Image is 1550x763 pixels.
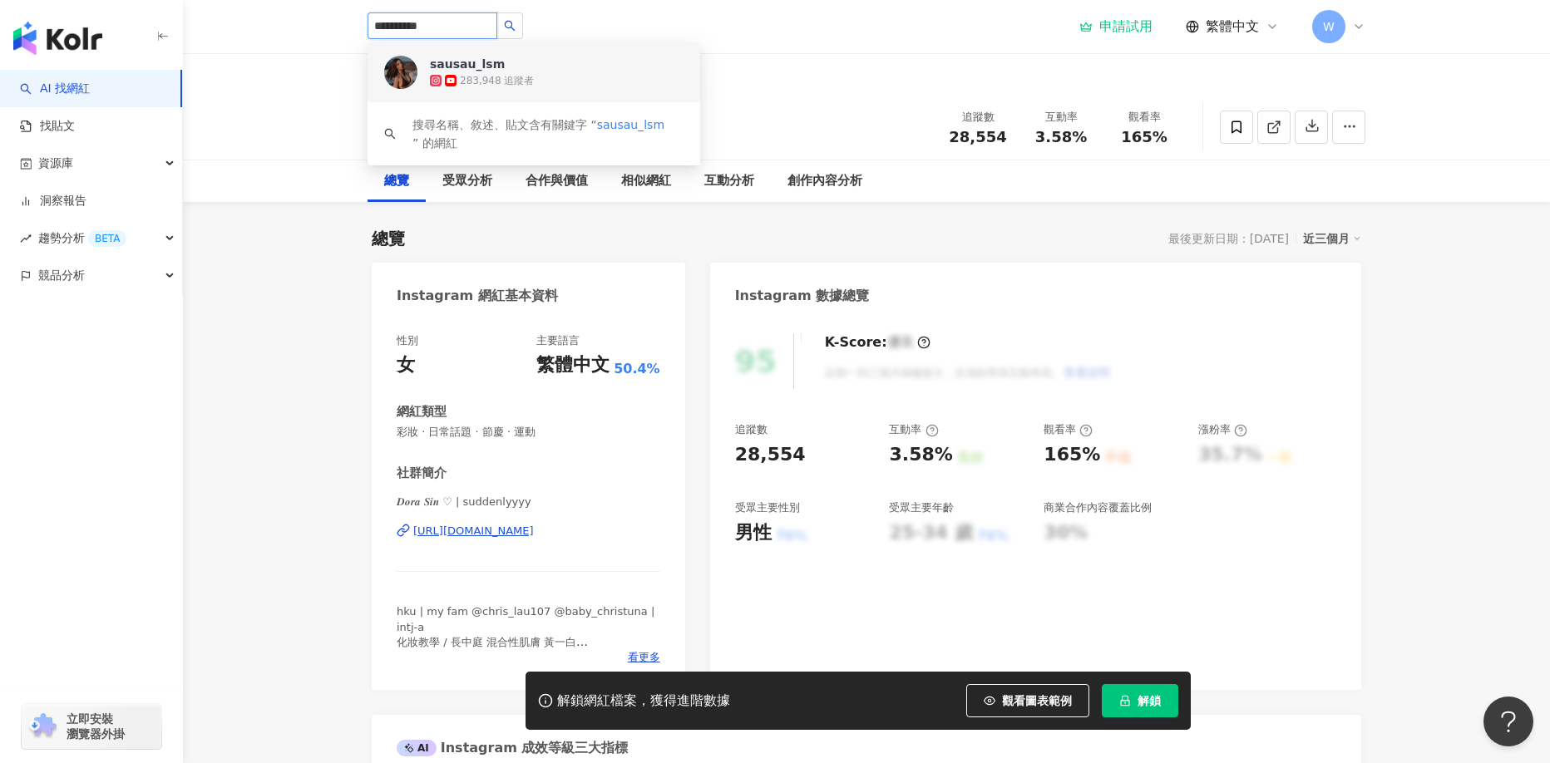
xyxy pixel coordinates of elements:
div: 近三個月 [1303,228,1361,249]
div: 互動分析 [704,171,754,191]
span: W [1323,17,1335,36]
div: 互動率 [1029,109,1093,126]
img: chrome extension [27,713,59,740]
div: 總覽 [372,227,405,250]
span: rise [20,233,32,244]
span: 資源庫 [38,145,73,182]
div: K-Score : [825,333,930,352]
div: 繁體中文 [536,352,610,378]
div: 商業合作內容覆蓋比例 [1044,500,1152,515]
div: 觀看率 [1113,109,1176,126]
div: 追蹤數 [946,109,1009,126]
div: 性別 [397,333,418,348]
div: Instagram 成效等級三大指標 [397,739,628,757]
div: AI [397,740,437,756]
span: search [504,20,516,32]
span: 看更多 [628,650,660,665]
div: 受眾分析 [442,171,492,191]
div: 網紅類型 [397,403,447,421]
div: 165% [1044,442,1100,468]
span: 𝑫𝒐𝒓𝒂 𝑺𝒊𝒏 ♡ | suddenlyyyy [397,495,660,509]
div: sausau_lsm [430,56,505,72]
div: 搜尋名稱、敘述、貼文含有關鍵字 “ ” 的網紅 [412,116,684,152]
img: KOL Avatar [384,56,417,89]
button: 觀看圖表範例 [966,684,1089,717]
span: 競品分析 [38,257,85,294]
span: 趨勢分析 [38,219,126,257]
a: [URL][DOMAIN_NAME] [397,524,660,539]
span: 繁體中文 [1206,17,1259,36]
div: 28,554 [735,442,806,468]
span: 立即安裝 瀏覽器外掛 [67,711,125,741]
span: 50.4% [614,360,660,378]
div: 解鎖網紅檔案，獲得進階數據 [557,692,730,710]
div: 3.58% [889,442,952,468]
div: 相似網紅 [621,171,671,191]
a: searchAI 找網紅 [20,81,90,97]
span: 3.58% [1035,129,1087,145]
span: 彩妝 · 日常話題 · 節慶 · 運動 [397,425,660,440]
div: Instagram 網紅基本資料 [397,287,558,305]
div: 漲粉率 [1198,422,1247,437]
span: lock [1119,695,1131,706]
a: 找貼文 [20,118,75,135]
div: 女 [397,352,415,378]
div: 主要語言 [536,333,580,348]
img: logo [13,22,102,55]
span: sausau_lsm [597,118,664,131]
button: 解鎖 [1102,684,1178,717]
a: 申請試用 [1079,18,1153,35]
div: 合作與價值 [526,171,588,191]
div: 觀看率 [1044,422,1093,437]
div: 總覽 [384,171,409,191]
div: 互動率 [889,422,938,437]
a: chrome extension立即安裝 瀏覽器外掛 [22,704,161,749]
div: 最後更新日期：[DATE] [1168,232,1289,245]
a: 洞察報告 [20,193,86,209]
span: 解鎖 [1138,694,1161,707]
div: [URL][DOMAIN_NAME] [413,524,534,539]
div: 追蹤數 [735,422,768,437]
div: Instagram 數據總覽 [735,287,870,305]
span: search [384,128,396,140]
span: 觀看圖表範例 [1002,694,1072,707]
div: BETA [88,230,126,247]
div: 283,948 追蹤者 [460,74,534,88]
div: 受眾主要性別 [735,500,800,515]
span: hku | my fam @chris_lau107 @baby_christuna | intj-a 化妝教學 / 長中庭 混合性肌膚 黃一白 vlog / lifestyle diet ge... [397,605,654,663]
span: 28,554 [949,128,1006,145]
div: 男性 [735,520,772,546]
div: 社群簡介 [397,465,447,482]
div: 受眾主要年齡 [889,500,954,515]
span: 165% [1121,129,1167,145]
div: 創作內容分析 [787,171,862,191]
